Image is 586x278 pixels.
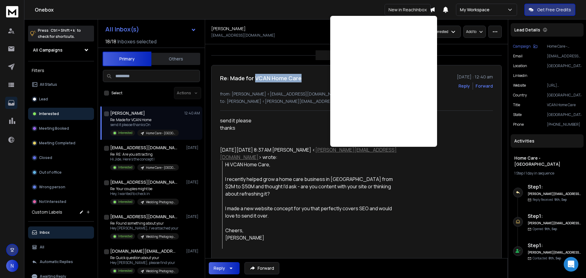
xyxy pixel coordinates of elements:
[544,227,557,231] span: 9th, Sep
[564,257,578,272] div: Open Intercom Messenger
[28,108,94,120] button: Interested
[457,74,493,80] p: [DATE] : 12:40 am
[184,111,200,116] p: 12:40 AM
[547,44,581,49] p: Home Care - [GEOGRAPHIC_DATA]
[209,262,240,274] button: Reply
[146,165,175,170] p: Home Care - [GEOGRAPHIC_DATA]
[28,78,94,91] button: All Status
[186,249,200,254] p: [DATE]
[118,165,132,170] p: Interested
[110,152,179,157] p: Re: RE: Are you attracting
[513,103,520,107] p: title
[118,131,132,135] p: Interested
[118,269,132,273] p: Interested
[39,155,52,160] p: Closed
[547,63,581,68] p: [GEOGRAPHIC_DATA]
[186,180,200,185] p: [DATE]
[537,7,571,13] p: Get Free Credits
[528,183,581,190] h6: Step 1 :
[186,145,200,150] p: [DATE]
[110,122,179,127] p: send it please thanks On
[513,83,526,88] p: website
[110,186,179,191] p: Re: Your couples might be
[547,83,581,88] p: [URL][DOMAIN_NAME]
[28,66,94,75] h3: Filters
[105,26,139,32] h1: All Inbox(s)
[28,152,94,164] button: Closed
[547,103,581,107] p: VCAN Home Care
[28,166,94,179] button: Out of office
[110,191,179,196] p: Hey, I wanted to check in
[514,171,580,176] div: |
[547,54,581,59] p: [EMAIL_ADDRESS][DOMAIN_NAME]
[33,47,63,53] h1: All Campaigns
[105,38,116,45] span: 18 / 18
[476,83,493,89] div: Forward
[220,124,398,132] div: thanks
[220,74,302,82] h1: Re: Made for VCAN Home Care
[110,157,179,162] p: Hi Jide, Here's the concept I
[146,131,175,135] p: Home Care - [GEOGRAPHIC_DATA]
[118,38,157,45] h3: Inboxes selected
[32,209,62,215] h3: Custom Labels
[28,196,94,208] button: Not Interested
[40,259,73,264] p: Automatic Replies
[511,134,584,148] div: Activities
[39,199,66,204] p: Not Interested
[533,227,557,231] p: Opened
[146,200,175,204] p: Wedding Photographers
[151,52,200,66] button: Others
[513,122,524,127] p: Phone
[460,7,492,13] p: My Workspace
[225,161,398,168] div: Hi VCAN Home Care,
[40,245,44,250] p: All
[533,256,561,261] p: Contacted
[514,155,580,167] h1: Home Care - [GEOGRAPHIC_DATA]
[466,29,476,34] p: Add to
[28,122,94,135] button: Meeting Booked
[39,185,65,190] p: Wrong person
[39,141,75,146] p: Meeting Completed
[100,23,201,35] button: All Inbox(s)
[220,91,493,97] p: from: [PERSON_NAME] <[EMAIL_ADDRESS][DOMAIN_NAME]>
[513,54,523,59] p: Email
[548,256,561,260] span: 8th, Sep
[28,226,94,239] button: Inbox
[110,117,179,122] p: Re: Made for VCAN Home
[50,27,76,34] span: Ctrl + Shift + k
[214,265,225,271] div: Reply
[186,214,200,219] p: [DATE]
[39,111,59,116] p: Interested
[220,98,493,104] p: to: [PERSON_NAME] <[PERSON_NAME][EMAIL_ADDRESS][DOMAIN_NAME]>
[28,241,94,253] button: All
[118,200,132,204] p: Interested
[28,256,94,268] button: Automatic Replies
[513,93,527,98] p: country
[110,145,177,151] h1: [EMAIL_ADDRESS][DOMAIN_NAME]
[554,197,567,202] span: 9th, Sep
[211,26,246,32] h1: [PERSON_NAME]
[28,44,94,56] button: All Campaigns
[110,260,179,265] p: Hey [PERSON_NAME], please find your
[513,73,527,78] p: linkedin
[118,234,132,239] p: Interested
[28,137,94,149] button: Meeting Completed
[28,93,94,105] button: Lead
[211,33,275,38] p: [EMAIL_ADDRESS][DOMAIN_NAME]
[547,93,581,98] p: [GEOGRAPHIC_DATA]
[514,27,540,33] p: Lead Details
[103,52,151,66] button: Primary
[528,192,581,196] h6: [PERSON_NAME][EMAIL_ADDRESS][DOMAIN_NAME]
[39,170,62,175] p: Out of office
[225,227,398,234] div: Cheers,
[146,234,175,239] p: Wedding Photographers
[528,242,581,249] h6: Step 1 :
[110,255,179,260] p: Re: Quick question about your
[528,221,581,226] h6: [PERSON_NAME][EMAIL_ADDRESS][DOMAIN_NAME]
[385,4,431,16] div: New in ReachInbox
[513,44,531,49] p: Campaign
[111,91,122,96] label: Select
[244,262,279,274] button: Forward
[146,269,175,273] p: Wedding Photographers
